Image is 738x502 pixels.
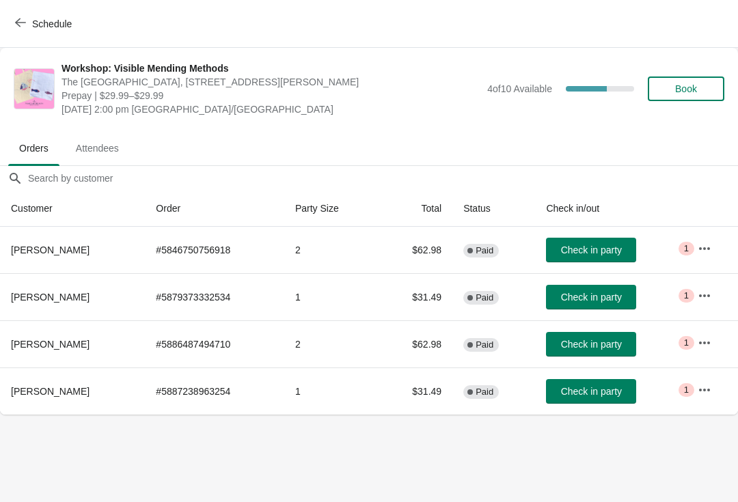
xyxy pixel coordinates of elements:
td: # 5879373332534 [145,273,284,320]
span: Workshop: Visible Mending Methods [61,61,480,75]
button: Check in party [546,285,636,309]
span: Schedule [32,18,72,29]
span: Book [675,83,697,94]
th: Order [145,191,284,227]
span: Check in party [561,292,622,303]
span: Paid [476,292,493,303]
span: 4 of 10 Available [487,83,552,94]
th: Total [379,191,452,227]
td: 1 [284,367,379,415]
span: Check in party [561,339,622,350]
td: # 5886487494710 [145,320,284,367]
span: [PERSON_NAME] [11,386,90,397]
td: $31.49 [379,367,452,415]
button: Book [648,76,724,101]
span: Paid [476,339,493,350]
td: 2 [284,320,379,367]
input: Search by customer [27,166,738,191]
th: Party Size [284,191,379,227]
td: $62.98 [379,320,452,367]
span: [PERSON_NAME] [11,339,90,350]
span: Check in party [561,386,622,397]
td: # 5846750756918 [145,227,284,273]
span: Paid [476,387,493,398]
td: 1 [284,273,379,320]
span: Check in party [561,245,622,255]
th: Status [452,191,535,227]
td: $31.49 [379,273,452,320]
span: Orders [8,136,59,161]
th: Check in/out [535,191,687,227]
button: Check in party [546,332,636,357]
span: Prepay | $29.99–$29.99 [61,89,480,102]
span: [PERSON_NAME] [11,292,90,303]
span: Attendees [65,136,130,161]
button: Check in party [546,238,636,262]
button: Schedule [7,12,83,36]
span: [DATE] 2:00 pm [GEOGRAPHIC_DATA]/[GEOGRAPHIC_DATA] [61,102,480,116]
span: 1 [684,385,689,395]
span: [PERSON_NAME] [11,245,90,255]
span: 1 [684,337,689,348]
td: $62.98 [379,227,452,273]
span: Paid [476,245,493,256]
td: 2 [284,227,379,273]
td: # 5887238963254 [145,367,284,415]
span: The [GEOGRAPHIC_DATA], [STREET_ADDRESS][PERSON_NAME] [61,75,480,89]
span: 1 [684,243,689,254]
span: 1 [684,290,689,301]
img: Workshop: Visible Mending Methods [14,69,54,109]
button: Check in party [546,379,636,404]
